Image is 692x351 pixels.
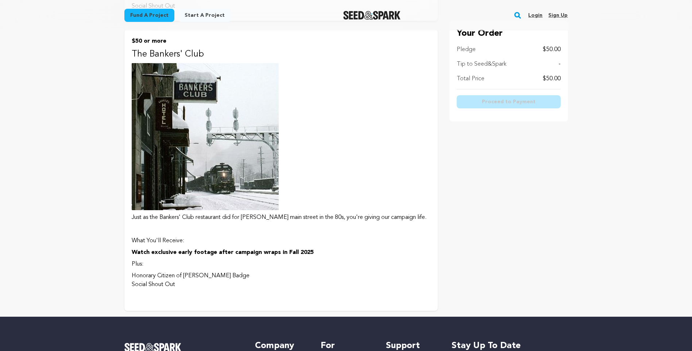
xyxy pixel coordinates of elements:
[548,9,568,21] a: Sign up
[457,45,476,54] p: Pledge
[132,271,430,280] li: Honorary Citizen of [PERSON_NAME] Badge
[132,37,430,46] p: $50 or more
[124,9,174,22] a: Fund a project
[457,60,506,69] p: Tip to Seed&Spark
[132,260,430,269] p: Plus:
[132,49,430,60] p: The Bankers' Club
[457,28,561,39] p: Your Order
[543,74,561,83] p: $50.00
[558,60,561,69] p: -
[132,63,279,210] img: incentive
[132,213,430,222] p: Just as the Bankers' Club restaurant did for [PERSON_NAME] main street in the 80s, you're giving ...
[343,11,401,20] img: Seed&Spark Logo Dark Mode
[179,9,231,22] a: Start a project
[124,30,438,311] button: $50 or more The Bankers' Club Just as the Bankers' Club restaurant did for [PERSON_NAME] main str...
[528,9,542,21] a: Login
[343,11,401,20] a: Seed&Spark Homepage
[457,74,484,83] p: Total Price
[132,280,430,289] li: Social Shout Out
[482,98,536,105] span: Proceed to Payment
[543,45,561,54] p: $50.00
[132,250,314,255] strong: Watch exclusive early footage after campaign wraps in Fall 2025
[457,95,561,108] button: Proceed to Payment
[132,236,430,245] p: What You'll Receive:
